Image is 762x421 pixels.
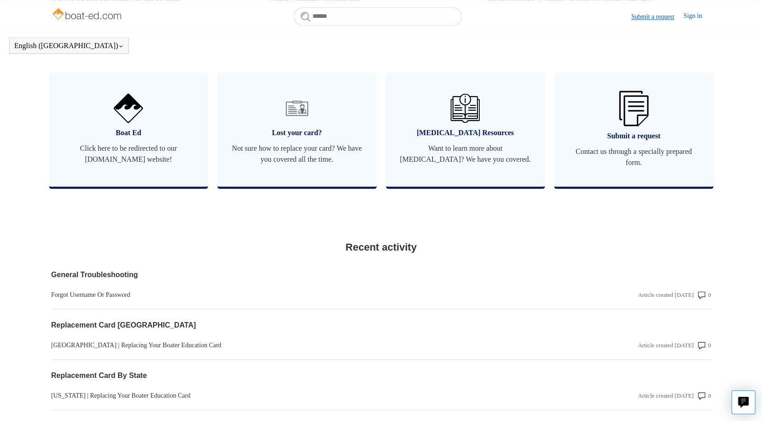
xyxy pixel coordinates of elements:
[231,127,363,138] span: Lost your card?
[731,390,755,414] button: Live chat
[51,390,513,400] a: [US_STATE] | Replacing Your Boater Education Card
[400,143,532,165] span: Want to learn more about [MEDICAL_DATA]? We have you covered.
[49,72,208,186] a: Boat Ed Click here to be redirected to our [DOMAIN_NAME] website!
[63,127,195,138] span: Boat Ed
[638,290,694,299] div: Article created [DATE]
[51,239,711,254] h2: Recent activity
[683,11,711,22] a: Sign in
[568,131,700,142] span: Submit a request
[282,93,312,123] img: 01HZPCYVT14CG9T703FEE4SFXC
[638,391,694,400] div: Article created [DATE]
[450,93,480,123] img: 01HZPCYVZMCNPYXCC0DPA2R54M
[386,72,545,186] a: [MEDICAL_DATA] Resources Want to learn more about [MEDICAL_DATA]? We have you covered.
[14,42,124,50] button: English ([GEOGRAPHIC_DATA])
[217,72,377,186] a: Lost your card? Not sure how to replace your card? We have you covered all the time.
[638,340,694,350] div: Article created [DATE]
[554,72,713,186] a: Submit a request Contact us through a specially prepared form.
[619,91,648,126] img: 01HZPCYW3NK71669VZTW7XY4G9
[294,7,462,26] input: Search
[51,319,513,330] a: Replacement Card [GEOGRAPHIC_DATA]
[631,12,683,22] a: Submit a request
[114,93,143,123] img: 01HZPCYVNCVF44JPJQE4DN11EA
[51,5,124,24] img: Boat-Ed Help Center home page
[568,146,700,168] span: Contact us through a specially prepared form.
[400,127,532,138] span: [MEDICAL_DATA] Resources
[51,269,513,280] a: General Troubleshooting
[51,370,513,381] a: Replacement Card By State
[231,143,363,165] span: Not sure how to replace your card? We have you covered all the time.
[51,290,513,299] a: Forgot Username Or Password
[51,340,513,350] a: [GEOGRAPHIC_DATA] | Replacing Your Boater Education Card
[63,143,195,165] span: Click here to be redirected to our [DOMAIN_NAME] website!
